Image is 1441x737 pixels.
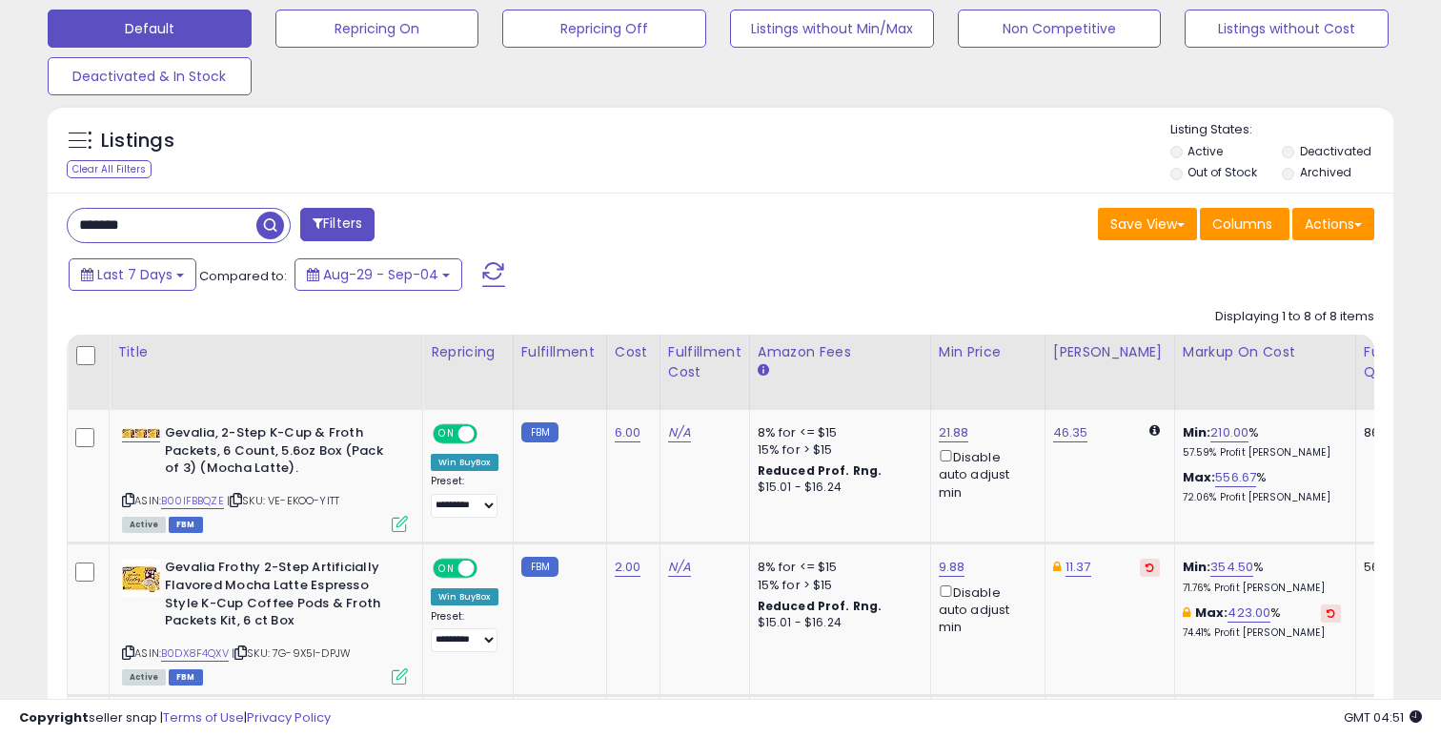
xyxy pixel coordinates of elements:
[1098,208,1197,240] button: Save View
[161,493,224,509] a: B00IFBBQZE
[1183,468,1216,486] b: Max:
[668,558,691,577] a: N/A
[1364,424,1423,441] div: 86
[69,258,196,291] button: Last 7 Days
[1183,558,1211,576] b: Min:
[668,423,691,442] a: N/A
[758,598,883,614] b: Reduced Prof. Rng.
[1183,491,1341,504] p: 72.06% Profit [PERSON_NAME]
[247,708,331,727] a: Privacy Policy
[758,424,916,441] div: 8% for <= $15
[758,480,916,496] div: $15.01 - $16.24
[1183,423,1211,441] b: Min:
[1185,10,1389,48] button: Listings without Cost
[758,615,916,631] div: $15.01 - $16.24
[1053,342,1167,362] div: [PERSON_NAME]
[431,588,498,605] div: Win BuyBox
[169,517,203,533] span: FBM
[615,342,652,362] div: Cost
[122,427,160,440] img: 41Epe4GhRIL._SL40_.jpg
[758,441,916,459] div: 15% for > $15
[1195,604,1228,622] b: Max:
[431,610,498,653] div: Preset:
[1053,423,1088,442] a: 46.35
[1183,424,1341,460] div: %
[1210,423,1248,442] a: 210.00
[48,10,252,48] button: Default
[758,559,916,576] div: 8% for <= $15
[1200,208,1289,240] button: Columns
[958,10,1162,48] button: Non Competitive
[163,708,244,727] a: Terms of Use
[101,128,174,154] h5: Listings
[758,362,769,379] small: Amazon Fees.
[1183,626,1341,640] p: 74.41% Profit [PERSON_NAME]
[1066,558,1091,577] a: 11.37
[1174,335,1355,410] th: The percentage added to the cost of goods (COGS) that forms the calculator for Min & Max prices.
[117,342,415,362] div: Title
[615,423,641,442] a: 6.00
[1215,308,1374,326] div: Displaying 1 to 8 of 8 items
[521,422,558,442] small: FBM
[19,709,331,727] div: seller snap | |
[758,342,923,362] div: Amazon Fees
[475,561,505,577] span: OFF
[758,462,883,479] b: Reduced Prof. Rng.
[939,582,1030,637] div: Disable auto adjust min
[730,10,934,48] button: Listings without Min/Max
[668,342,741,382] div: Fulfillment Cost
[1210,558,1253,577] a: 354.50
[1183,342,1348,362] div: Markup on Cost
[1187,143,1223,159] label: Active
[502,10,706,48] button: Repricing Off
[435,426,458,442] span: ON
[939,446,1030,502] div: Disable auto adjust min
[122,559,160,597] img: 51f0yCWHJrL._SL40_.jpg
[1183,582,1341,595] p: 71.76% Profit [PERSON_NAME]
[300,208,375,241] button: Filters
[199,267,287,285] span: Compared to:
[165,559,396,634] b: Gevalia Frothy 2-Step Artificially Flavored Mocha Latte Espresso Style K-Cup Coffee Pods & Froth ...
[48,57,252,95] button: Deactivated & In Stock
[165,424,396,482] b: Gevalia, 2-Step K-Cup & Froth Packets, 6 Count, 5.6oz Box (Pack of 3) (Mocha Latte).
[758,577,916,594] div: 15% for > $15
[1344,708,1422,727] span: 2025-09-12 04:51 GMT
[1300,143,1371,159] label: Deactivated
[232,645,351,661] span: | SKU: 7G-9X5I-DPJW
[1300,164,1351,180] label: Archived
[122,424,408,530] div: ASIN:
[1292,208,1374,240] button: Actions
[67,160,152,178] div: Clear All Filters
[1187,164,1257,180] label: Out of Stock
[169,669,203,686] span: FBM
[161,645,229,662] a: B0DX8F4QXV
[1183,446,1341,460] p: 57.59% Profit [PERSON_NAME]
[1170,121,1394,139] p: Listing States:
[1228,604,1270,623] a: 423.00
[431,342,505,362] div: Repricing
[122,669,166,686] span: All listings currently available for purchase on Amazon
[227,493,339,508] span: | SKU: VE-EKOO-YITT
[435,561,458,577] span: ON
[615,558,641,577] a: 2.00
[275,10,479,48] button: Repricing On
[939,558,965,577] a: 9.88
[475,426,505,442] span: OFF
[122,517,166,533] span: All listings currently available for purchase on Amazon
[521,557,558,577] small: FBM
[1183,469,1341,504] div: %
[323,265,438,284] span: Aug-29 - Sep-04
[521,342,599,362] div: Fulfillment
[1215,468,1256,487] a: 556.67
[1364,342,1430,382] div: Fulfillable Quantity
[1364,559,1423,576] div: 566
[1183,604,1341,640] div: %
[939,423,969,442] a: 21.88
[431,475,498,518] div: Preset:
[1212,215,1272,234] span: Columns
[97,265,173,284] span: Last 7 Days
[294,258,462,291] button: Aug-29 - Sep-04
[431,454,498,471] div: Win BuyBox
[939,342,1037,362] div: Min Price
[19,708,89,727] strong: Copyright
